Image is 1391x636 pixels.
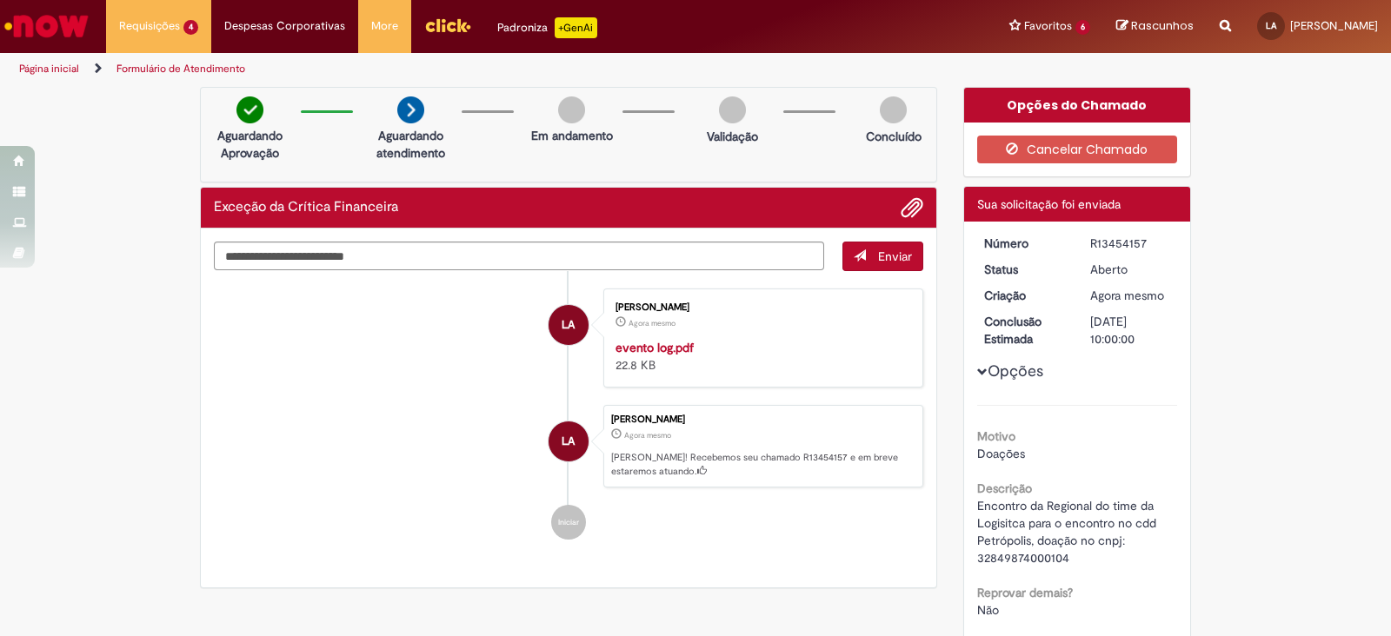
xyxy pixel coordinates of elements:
dt: Conclusão Estimada [971,313,1078,348]
b: Descrição [977,480,1032,496]
p: +GenAi [555,17,597,38]
dt: Número [971,235,1078,252]
div: Leticia Albuquerque [549,305,589,345]
img: click_logo_yellow_360x200.png [424,12,471,38]
img: ServiceNow [2,9,91,43]
div: Aberto [1090,261,1171,278]
img: check-circle-green.png [236,96,263,123]
span: More [371,17,398,35]
textarea: Digite sua mensagem aqui... [214,242,824,271]
a: evento log.pdf [616,340,694,355]
button: Enviar [842,242,923,271]
span: [PERSON_NAME] [1290,18,1378,33]
span: LA [1266,20,1276,31]
span: 6 [1075,20,1090,35]
span: Requisições [119,17,180,35]
p: Aguardando Aprovação [208,127,292,162]
button: Adicionar anexos [901,196,923,219]
a: Rascunhos [1116,18,1194,35]
div: Leticia Albuquerque [549,421,589,461]
b: Reprovar demais? [977,585,1073,600]
div: 27/08/2025 18:22:14 [1090,287,1171,304]
span: Encontro da Regional do time da Logisitca para o encontro no cdd Petrópolis, doação no cnpj: 3284... [977,498,1160,566]
div: Opções do Chamado [964,88,1191,123]
span: Agora mesmo [624,430,671,441]
span: Não [977,602,999,618]
time: 27/08/2025 18:22:14 [624,430,671,441]
img: arrow-next.png [397,96,424,123]
div: R13454157 [1090,235,1171,252]
span: LA [562,304,575,346]
span: Agora mesmo [629,318,676,328]
ul: Trilhas de página [13,53,915,85]
p: Validação [707,128,758,145]
span: Doações [977,446,1025,461]
span: Favoritos [1024,17,1072,35]
img: img-circle-grey.png [880,96,907,123]
b: Motivo [977,428,1015,444]
span: Enviar [878,248,912,264]
span: 4 [183,20,198,35]
img: img-circle-grey.png [719,96,746,123]
span: Agora mesmo [1090,288,1164,303]
div: Padroniza [497,17,597,38]
a: Formulário de Atendimento [116,62,245,76]
span: Rascunhos [1131,17,1194,34]
ul: Histórico de tíquete [214,271,923,558]
a: Página inicial [19,62,79,76]
h2: Exceção da Crítica Financeira Histórico de tíquete [214,200,398,215]
span: Sua solicitação foi enviada [977,196,1121,212]
p: Concluído [866,128,922,145]
div: [PERSON_NAME] [611,414,914,425]
li: Leticia Albuquerque [214,405,923,488]
p: Aguardando atendimento [369,127,453,162]
p: [PERSON_NAME]! Recebemos seu chamado R13454157 e em breve estaremos atuando. [611,451,914,478]
span: Despesas Corporativas [224,17,345,35]
dt: Criação [971,287,1078,304]
img: img-circle-grey.png [558,96,585,123]
p: Em andamento [531,127,613,144]
div: [PERSON_NAME] [616,302,905,313]
div: [DATE] 10:00:00 [1090,313,1171,348]
time: 27/08/2025 18:22:14 [1090,288,1164,303]
span: LA [562,421,575,462]
div: 22.8 KB [616,339,905,374]
time: 27/08/2025 18:22:11 [629,318,676,328]
dt: Status [971,261,1078,278]
button: Cancelar Chamado [977,136,1178,163]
